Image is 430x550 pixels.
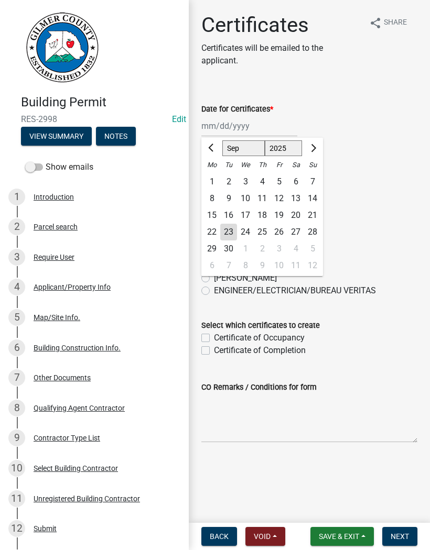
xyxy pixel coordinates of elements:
[287,240,304,257] div: Saturday, October 4, 2025
[203,224,220,240] div: Monday, September 22, 2025
[304,157,321,173] div: Su
[203,173,220,190] div: 1
[382,527,417,546] button: Next
[287,224,304,240] div: Saturday, September 27, 2025
[203,173,220,190] div: Monday, September 1, 2025
[8,309,25,326] div: 5
[254,173,271,190] div: 4
[361,13,415,33] button: shareShare
[34,465,118,472] div: Select Building Contractor
[237,173,254,190] div: Wednesday, September 3, 2025
[203,257,220,274] div: Monday, October 6, 2025
[201,42,360,67] p: Certificates will be emailed to the applicant.
[34,223,78,230] div: Parcel search
[8,490,25,507] div: 11
[287,207,304,224] div: Saturday, September 20, 2025
[287,173,304,190] div: Saturday, September 6, 2025
[271,240,287,257] div: 3
[201,322,320,329] label: Select which certificates to create
[8,430,25,446] div: 9
[201,13,360,38] h1: Certificates
[220,224,237,240] div: Tuesday, September 23, 2025
[254,157,271,173] div: Th
[287,224,304,240] div: 27
[220,240,237,257] div: 30
[384,17,407,29] span: Share
[220,157,237,173] div: Tu
[210,532,229,541] span: Back
[271,257,287,274] div: Friday, October 10, 2025
[25,161,93,173] label: Show emails
[34,495,140,502] div: Unregistered Building Contractor
[271,190,287,207] div: Friday, September 12, 2025
[287,190,304,207] div: Saturday, September 13, 2025
[34,193,74,201] div: Introduction
[172,114,186,124] a: Edit
[304,224,321,240] div: 28
[8,279,25,295] div: 4
[214,344,306,357] label: Certificate of Completion
[304,207,321,224] div: 21
[220,207,237,224] div: 16
[96,127,136,146] button: Notes
[304,224,321,240] div: Sunday, September 28, 2025
[34,374,91,381] div: Other Documents
[201,384,317,391] label: CO Remarks / Conditions for form
[201,106,273,113] label: Date for Certificates
[287,190,304,207] div: 13
[203,240,220,257] div: Monday, September 29, 2025
[254,173,271,190] div: Thursday, September 4, 2025
[237,207,254,224] div: Wednesday, September 17, 2025
[254,207,271,224] div: Thursday, September 18, 2025
[203,207,220,224] div: Monday, September 15, 2025
[220,173,237,190] div: Tuesday, September 2, 2025
[34,525,57,532] div: Submit
[201,527,237,546] button: Back
[201,115,297,137] input: mm/dd/yyyy
[237,257,254,274] div: 8
[369,17,382,29] i: share
[237,224,254,240] div: 24
[96,133,136,141] wm-modal-confirm: Notes
[254,224,271,240] div: Thursday, September 25, 2025
[245,527,285,546] button: Void
[271,173,287,190] div: Friday, September 5, 2025
[254,240,271,257] div: Thursday, October 2, 2025
[304,173,321,190] div: Sunday, September 7, 2025
[203,257,220,274] div: 6
[319,532,359,541] span: Save & Exit
[237,173,254,190] div: 3
[206,140,218,157] button: Previous month
[34,404,125,412] div: Qualifying Agent Contractor
[287,173,304,190] div: 6
[214,332,305,344] label: Certificate of Occupancy
[254,257,271,274] div: Thursday, October 9, 2025
[34,283,111,291] div: Applicant/Property Info
[220,190,237,207] div: Tuesday, September 9, 2025
[287,240,304,257] div: 4
[271,173,287,190] div: 5
[8,218,25,235] div: 2
[220,240,237,257] div: Tuesday, September 30, 2025
[172,114,186,124] wm-modal-confirm: Edit Application Number
[254,207,271,224] div: 18
[237,157,254,173] div: We
[8,369,25,386] div: 7
[220,257,237,274] div: 7
[21,11,100,84] img: Gilmer County, Georgia
[203,240,220,257] div: 29
[203,224,220,240] div: 22
[237,190,254,207] div: Wednesday, September 10, 2025
[21,127,92,146] button: View Summary
[310,527,374,546] button: Save & Exit
[237,240,254,257] div: 1
[220,224,237,240] div: 23
[8,520,25,537] div: 12
[271,157,287,173] div: Fr
[254,190,271,207] div: 11
[8,460,25,477] div: 10
[304,240,321,257] div: 5
[287,257,304,274] div: Saturday, October 11, 2025
[34,314,80,321] div: Map/Site Info.
[21,95,180,110] h4: Building Permit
